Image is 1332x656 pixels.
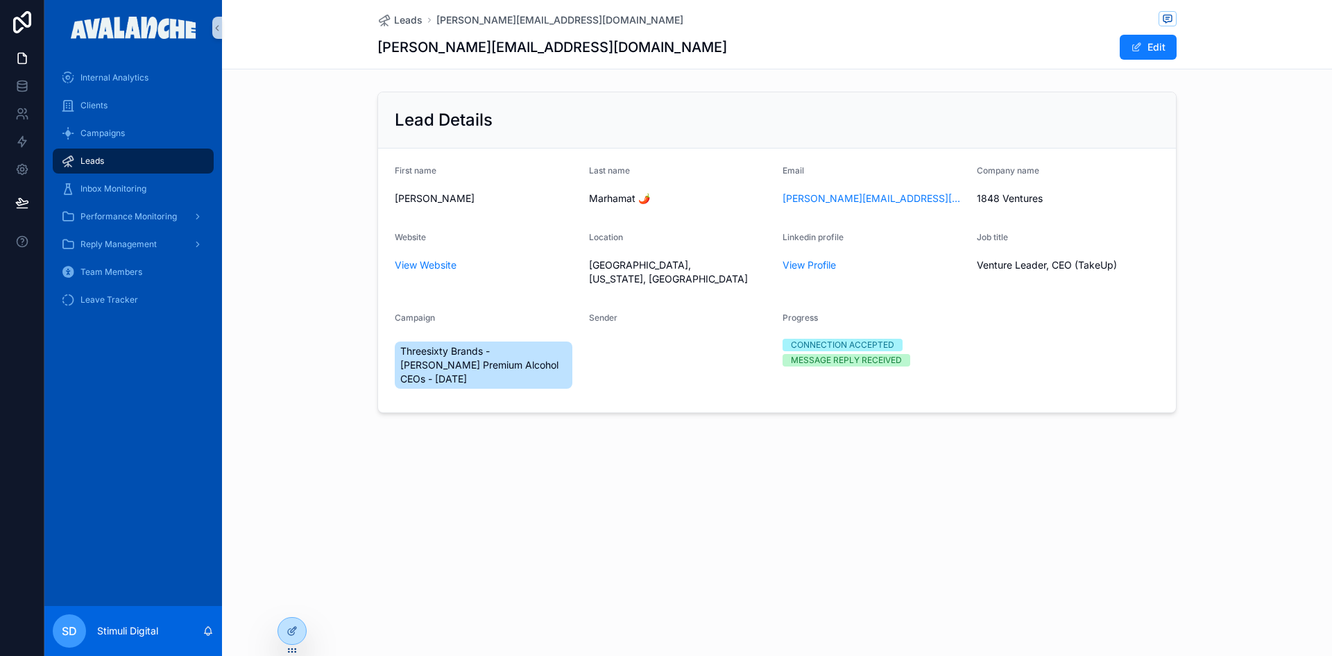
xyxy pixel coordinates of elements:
[80,100,108,111] span: Clients
[589,232,623,242] span: Location
[80,267,142,278] span: Team Members
[783,165,804,176] span: Email
[62,623,77,639] span: SD
[977,192,1160,205] span: 1848 Ventures
[395,109,493,131] h2: Lead Details
[80,239,157,250] span: Reply Management
[97,624,158,638] p: Stimuli Digital
[395,165,436,176] span: First name
[395,259,456,271] a: View Website
[783,192,966,205] a: [PERSON_NAME][EMAIL_ADDRESS][DOMAIN_NAME]
[71,17,196,39] img: App logo
[53,232,214,257] a: Reply Management
[53,149,214,174] a: Leads
[53,121,214,146] a: Campaigns
[791,339,894,351] div: CONNECTION ACCEPTED
[53,204,214,229] a: Performance Monitoring
[80,294,138,305] span: Leave Tracker
[589,258,772,286] span: [GEOGRAPHIC_DATA], [US_STATE], [GEOGRAPHIC_DATA]
[53,176,214,201] a: Inbox Monitoring
[783,312,818,323] span: Progress
[783,232,844,242] span: Linkedin profile
[589,192,772,205] span: Marhamat 🌶
[80,72,148,83] span: Internal Analytics
[53,260,214,285] a: Team Members
[80,128,125,139] span: Campaigns
[400,344,567,386] span: Threesixty Brands - [PERSON_NAME] Premium Alcohol CEOs - [DATE]
[436,13,683,27] a: [PERSON_NAME][EMAIL_ADDRESS][DOMAIN_NAME]
[1120,35,1177,60] button: Edit
[589,312,617,323] span: Sender
[377,13,422,27] a: Leads
[80,211,177,222] span: Performance Monitoring
[977,258,1160,272] span: Venture Leader, CEO (TakeUp)
[53,93,214,118] a: Clients
[53,287,214,312] a: Leave Tracker
[377,37,727,57] h1: [PERSON_NAME][EMAIL_ADDRESS][DOMAIN_NAME]
[977,232,1008,242] span: Job title
[80,183,146,194] span: Inbox Monitoring
[394,13,422,27] span: Leads
[791,354,902,367] div: MESSAGE REPLY RECEIVED
[53,65,214,90] a: Internal Analytics
[589,165,630,176] span: Last name
[395,192,578,205] span: [PERSON_NAME]
[395,312,435,323] span: Campaign
[783,259,836,271] a: View Profile
[80,155,104,167] span: Leads
[44,56,222,330] div: scrollable content
[395,232,426,242] span: Website
[977,165,1039,176] span: Company name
